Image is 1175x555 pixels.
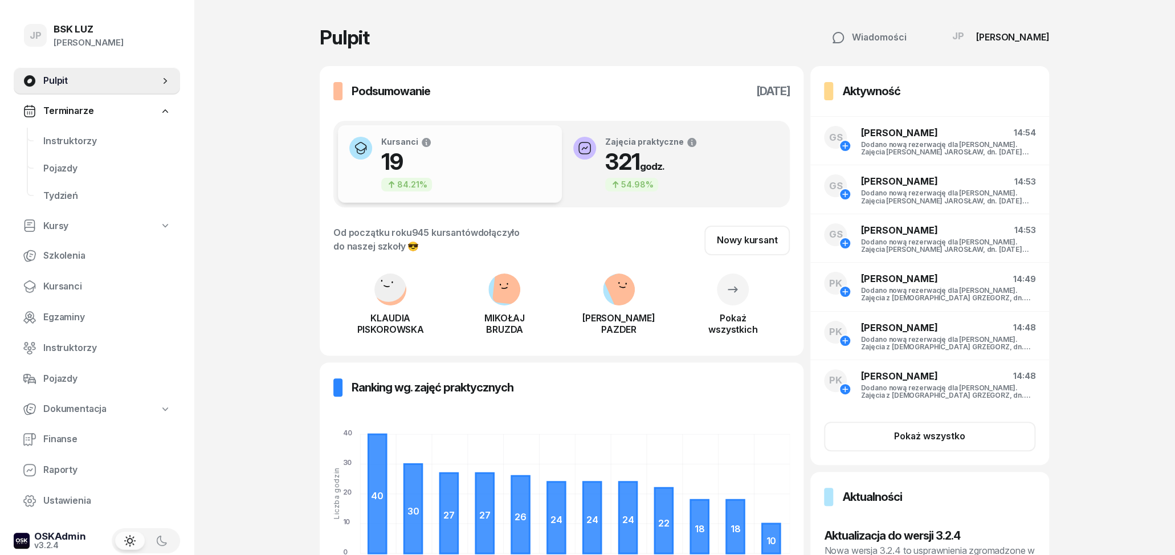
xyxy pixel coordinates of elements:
[14,456,180,484] a: Raporty
[14,67,180,95] a: Pulpit
[1013,371,1035,381] span: 14:48
[43,310,171,325] span: Egzaminy
[43,279,171,294] span: Kursanci
[43,341,171,356] span: Instruktorzy
[717,233,777,248] div: Nowy kursant
[320,28,369,47] h1: Pulpit
[43,432,171,447] span: Finanse
[829,327,842,337] span: PK
[34,532,86,541] div: OSKAdmin
[14,242,180,270] a: Szkolenia
[14,304,180,331] a: Egzaminy
[381,148,432,176] h1: 19
[14,533,30,549] img: logo-xs-dark@2x.png
[342,517,350,526] tspan: 10
[333,467,340,519] div: Liczba godzin
[860,273,937,284] span: [PERSON_NAME]
[860,189,1035,204] div: Dodano nową rezerwację dla [PERSON_NAME]. Zajęcia [PERSON_NAME] JAROSŁAW, dn. [DATE] 06:00 - 08:00
[810,66,1049,465] a: AktywnośćGS[PERSON_NAME]14:54Dodano nową rezerwację dla [PERSON_NAME]. Zajęcia [PERSON_NAME] JARO...
[54,25,124,34] div: BSK LUZ
[30,31,42,40] span: JP
[860,127,937,138] span: [PERSON_NAME]
[860,141,1035,156] div: Dodano nową rezerwację dla [PERSON_NAME]. Zajęcia [PERSON_NAME] JAROSŁAW, dn. [DATE] 12:00 - 14:00
[14,487,180,515] a: Ustawienia
[14,273,180,300] a: Kursanci
[43,463,171,478] span: Raporty
[829,133,842,142] span: GS
[43,248,171,263] span: Szkolenia
[605,148,697,176] h1: 321
[342,488,352,496] tspan: 20
[831,30,907,45] div: Wiadomości
[411,227,478,238] span: 945 kursantów
[342,458,352,467] tspan: 30
[333,296,447,335] a: KLAUDIAPISKOROWSKA
[43,493,171,508] span: Ustawienia
[562,312,676,335] div: [PERSON_NAME] PAZDER
[860,322,937,333] span: [PERSON_NAME]
[381,178,432,191] div: 84.21%
[54,35,124,50] div: [PERSON_NAME]
[860,225,937,236] span: [PERSON_NAME]
[14,365,180,393] a: Pojazdy
[14,396,180,422] a: Dokumentacja
[352,82,430,100] h3: Podsumowanie
[43,372,171,386] span: Pojazdy
[43,74,160,88] span: Pulpit
[952,31,964,41] span: JP
[842,82,900,100] h3: Aktywność
[829,376,842,385] span: PK
[338,125,562,203] button: Kursanci1984.21%
[829,279,842,288] span: PK
[1013,323,1035,332] span: 14:48
[43,104,93,119] span: Terminarze
[842,488,901,506] h3: Aktualności
[860,176,937,187] span: [PERSON_NAME]
[34,155,180,182] a: Pojazdy
[333,226,520,253] div: Od początku roku dołączyło do naszej szkoły 😎
[605,178,658,191] div: 54.98%
[1014,128,1035,137] span: 14:54
[34,541,86,549] div: v3.2.4
[1013,274,1035,284] span: 14:49
[342,428,352,436] tspan: 40
[704,226,790,255] a: Nowy kursant
[34,128,180,155] a: Instruktorzy
[14,98,180,124] a: Terminarze
[43,134,171,149] span: Instruktorzy
[43,402,107,417] span: Dokumentacja
[14,426,180,453] a: Finanse
[640,161,664,172] small: godz.
[819,23,919,52] button: Wiadomości
[34,182,180,210] a: Tydzień
[333,312,447,335] div: KLAUDIA PISKOROWSKA
[562,125,786,203] button: Zajęcia praktyczne321godz.54.98%
[14,213,180,239] a: Kursy
[447,296,561,335] a: MIKOŁAJBRUZDA
[14,334,180,362] a: Instruktorzy
[860,238,1035,253] div: Dodano nową rezerwację dla [PERSON_NAME]. Zajęcia [PERSON_NAME] JAROSŁAW, dn. [DATE] 06:00 - 08:00
[605,137,697,148] div: Zajęcia praktyczne
[976,32,1049,42] div: [PERSON_NAME]
[676,312,790,335] div: Pokaż wszystkich
[860,287,1035,301] div: Dodano nową rezerwację dla [PERSON_NAME]. Zajęcia z [DEMOGRAPHIC_DATA] GRZEGORZ, dn. [DATE] 10:00...
[829,181,842,191] span: GS
[824,527,1035,545] h3: Aktualizacja do wersji 3.2.4
[676,287,790,335] a: Pokażwszystkich
[860,336,1035,350] div: Dodano nową rezerwację dla [PERSON_NAME]. Zajęcia z [DEMOGRAPHIC_DATA] GRZEGORZ, dn. [DATE] 10:00...
[1014,177,1035,186] span: 14:53
[824,422,1035,451] button: Pokaż wszystko
[352,378,513,397] h3: Ranking wg. zajęć praktycznych
[43,219,68,234] span: Kursy
[756,82,790,100] h3: [DATE]
[860,370,937,382] span: [PERSON_NAME]
[43,161,171,176] span: Pojazdy
[43,189,171,203] span: Tydzień
[381,137,432,148] div: Kursanci
[1014,225,1035,235] span: 14:53
[562,296,676,335] a: [PERSON_NAME]PAZDER
[447,312,561,335] div: MIKOŁAJ BRUZDA
[860,384,1035,399] div: Dodano nową rezerwację dla [PERSON_NAME]. Zajęcia z [DEMOGRAPHIC_DATA] GRZEGORZ, dn. [DATE] 10:00...
[894,429,965,444] div: Pokaż wszystko
[829,230,842,239] span: GS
